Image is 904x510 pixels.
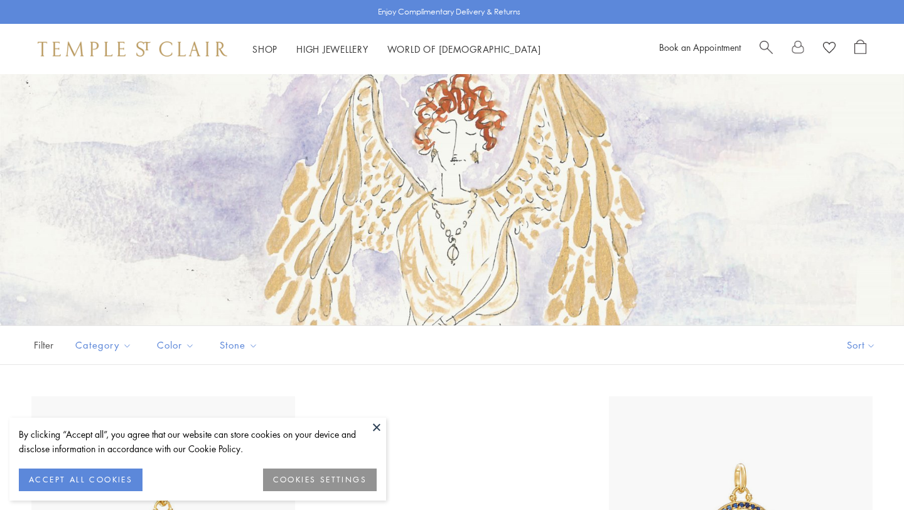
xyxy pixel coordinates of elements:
span: Stone [213,337,267,353]
a: Search [760,40,773,58]
a: Open Shopping Bag [854,40,866,58]
nav: Main navigation [252,41,541,57]
span: Category [69,337,141,353]
a: World of [DEMOGRAPHIC_DATA]World of [DEMOGRAPHIC_DATA] [387,43,541,55]
button: Show sort by [819,326,904,364]
button: ACCEPT ALL COOKIES [19,469,143,491]
a: High JewelleryHigh Jewellery [296,43,369,55]
button: Category [66,331,141,359]
button: Color [148,331,204,359]
a: Book an Appointment [659,41,741,53]
span: Color [151,337,204,353]
iframe: Gorgias live chat messenger [841,451,891,497]
button: COOKIES SETTINGS [263,469,377,491]
button: Stone [210,331,267,359]
a: ShopShop [252,43,277,55]
div: By clicking “Accept all”, you agree that our website can store cookies on your device and disclos... [19,427,377,456]
img: Temple St. Clair [38,41,227,57]
a: View Wishlist [823,40,836,58]
p: Enjoy Complimentary Delivery & Returns [378,6,520,18]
